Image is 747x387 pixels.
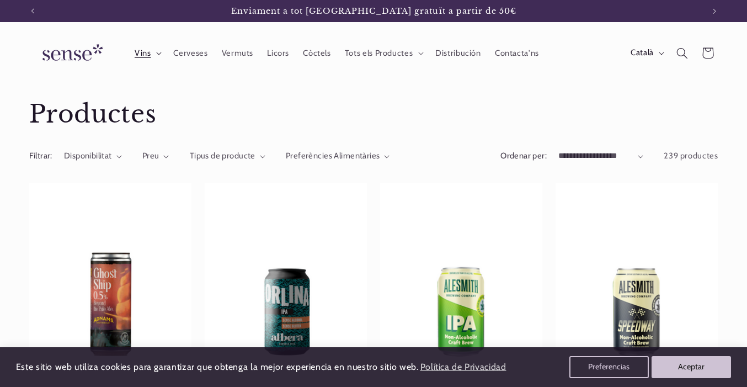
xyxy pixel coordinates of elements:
span: Distribución [435,48,481,59]
a: Còctels [296,41,338,65]
button: Català [624,42,670,64]
a: Vermuts [215,41,260,65]
span: Este sitio web utiliza cookies para garantizar que obtenga la mejor experiencia en nuestro sitio ... [16,362,419,372]
span: 239 productes [664,151,718,161]
h1: Productes [29,99,718,130]
span: Contacta'ns [495,48,539,59]
span: Preu [142,151,159,161]
summary: Disponibilitat (0 seleccionat) [64,150,122,162]
span: Cerveses [173,48,207,59]
span: Còctels [303,48,330,59]
span: Licors [267,48,289,59]
a: Cerveses [167,41,215,65]
summary: Preferències Alimentàries (0 seleccionat) [286,150,390,162]
button: Preferencias [569,356,649,378]
a: Licors [260,41,296,65]
span: Enviament a tot [GEOGRAPHIC_DATA] gratuït a partir de 50€ [231,6,517,16]
a: Distribución [429,41,488,65]
img: Sense [29,38,112,69]
a: Política de Privacidad (opens in a new tab) [418,358,508,377]
span: Disponibilitat [64,151,112,161]
span: Català [631,47,654,59]
span: Tots els Productes [345,48,413,59]
span: Vermuts [222,48,253,59]
h2: Filtrar: [29,150,52,162]
span: Tipus de producte [190,151,255,161]
a: Sense [25,33,116,73]
label: Ordenar per: [500,151,547,161]
span: Preferències Alimentàries [286,151,380,161]
summary: Vins [127,41,166,65]
a: Contacta'ns [488,41,546,65]
summary: Preu [142,150,169,162]
button: Aceptar [652,356,731,378]
summary: Tipus de producte (0 seleccionat) [190,150,266,162]
summary: Tots els Productes [338,41,428,65]
summary: Cerca [669,40,695,66]
span: Vins [135,48,151,59]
